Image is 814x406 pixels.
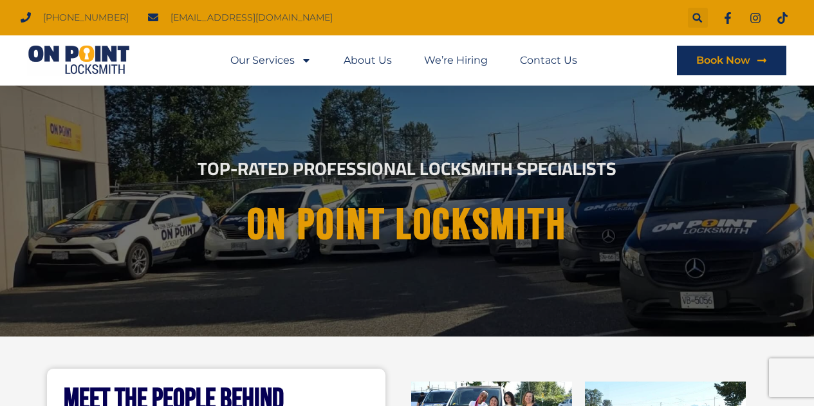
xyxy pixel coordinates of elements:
[520,46,577,75] a: Contact Us
[230,46,577,75] nav: Menu
[167,9,333,26] span: [EMAIL_ADDRESS][DOMAIN_NAME]
[677,46,786,75] a: Book Now
[424,46,488,75] a: We’re Hiring
[230,46,311,75] a: Our Services
[50,160,765,178] h2: Top-Rated Professional Locksmith Specialists
[40,9,129,26] span: [PHONE_NUMBER]
[60,201,754,250] h1: On point Locksmith
[688,8,708,28] div: Search
[344,46,392,75] a: About Us
[696,55,750,66] span: Book Now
